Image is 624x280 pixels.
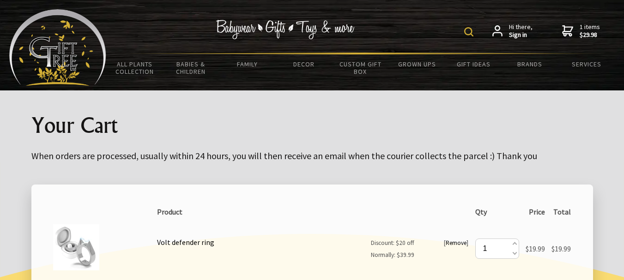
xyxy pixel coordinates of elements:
strong: $29.98 [580,31,600,39]
a: Family [219,54,276,74]
a: Babies & Children [163,54,219,81]
th: Total [548,203,574,220]
span: Hi there, [509,23,533,39]
th: Product [154,203,472,220]
a: Brands [502,54,558,74]
th: Qty [472,203,522,220]
a: 1 items$29.98 [562,23,600,39]
img: Babywear - Gifts - Toys & more [216,20,355,39]
a: Hi there,Sign in [492,23,533,39]
td: $19.99 [548,220,574,276]
small: Discount: $20 off Normally: $39.99 [371,239,414,259]
img: Babyware - Gifts - Toys and more... [9,9,106,86]
a: Remove [446,239,466,247]
a: Grown Ups [389,54,445,74]
h1: Your Cart [31,113,593,137]
img: product search [464,27,473,36]
td: $19.99 [522,220,548,276]
a: Services [558,54,615,74]
th: Price [522,203,548,220]
a: Volt defender ring [157,238,214,247]
a: Gift Ideas [445,54,502,74]
big: When orders are processed, usually within 24 hours, you will then receive an email when the couri... [31,150,537,161]
a: Decor [276,54,332,74]
small: [ ] [444,239,468,247]
strong: Sign in [509,31,533,39]
a: All Plants Collection [106,54,163,81]
span: 1 items [580,23,600,39]
a: Custom Gift Box [332,54,388,81]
